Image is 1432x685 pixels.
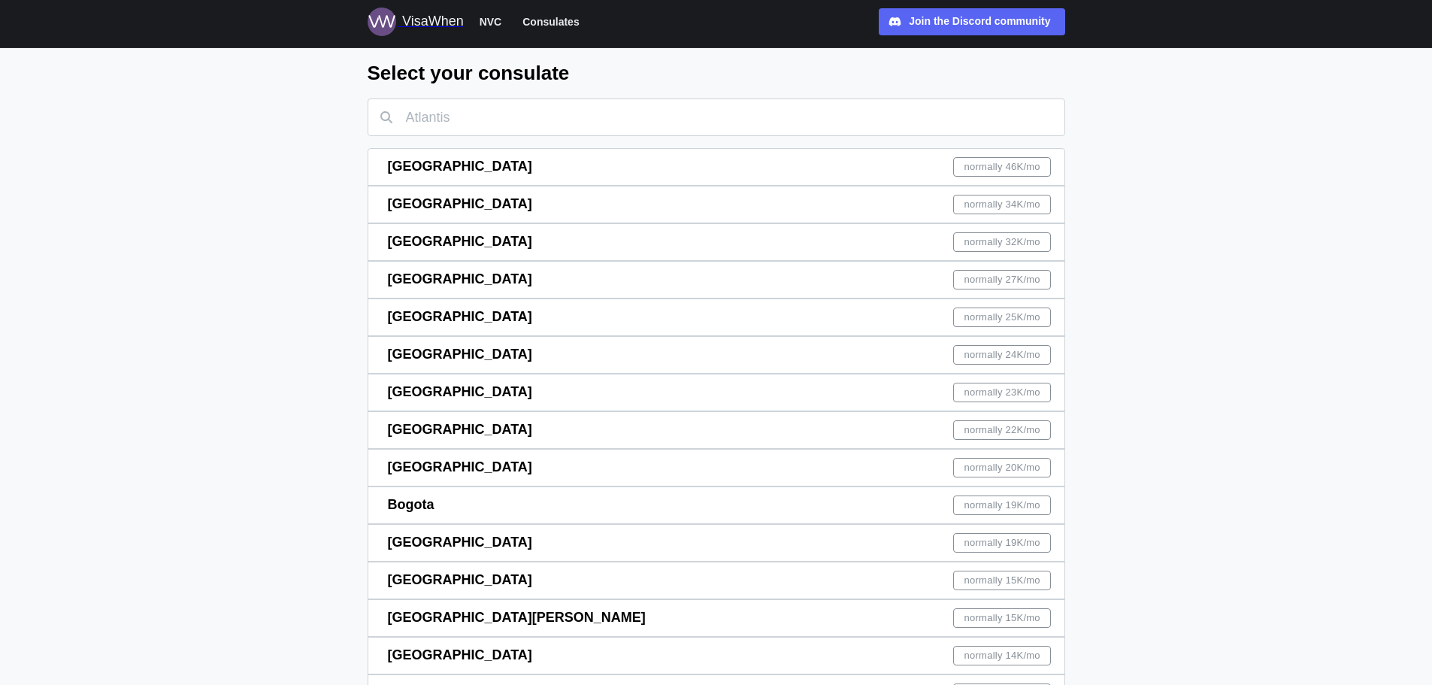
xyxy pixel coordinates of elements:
a: [GEOGRAPHIC_DATA]normally 15K/mo [368,562,1065,599]
span: [GEOGRAPHIC_DATA] [388,384,532,399]
span: normally 15K /mo [964,609,1040,627]
span: [GEOGRAPHIC_DATA] [388,309,532,324]
a: [GEOGRAPHIC_DATA]normally 34K/mo [368,186,1065,223]
a: [GEOGRAPHIC_DATA]normally 22K/mo [368,411,1065,449]
a: [GEOGRAPHIC_DATA]normally 32K/mo [368,223,1065,261]
a: [GEOGRAPHIC_DATA]normally 14K/mo [368,637,1065,674]
span: normally 23K /mo [964,383,1040,402]
span: [GEOGRAPHIC_DATA][PERSON_NAME] [388,610,646,625]
span: normally 27K /mo [964,271,1040,289]
a: [GEOGRAPHIC_DATA]normally 46K/mo [368,148,1065,186]
a: [GEOGRAPHIC_DATA]normally 25K/mo [368,299,1065,336]
span: normally 22K /mo [964,421,1040,439]
div: Join the Discord community [909,14,1050,30]
span: Bogota [388,497,434,512]
a: [GEOGRAPHIC_DATA]normally 27K/mo [368,261,1065,299]
button: NVC [473,12,509,32]
span: normally 19K /mo [964,496,1040,514]
span: [GEOGRAPHIC_DATA] [388,572,532,587]
a: [GEOGRAPHIC_DATA][PERSON_NAME]normally 15K/mo [368,599,1065,637]
span: [GEOGRAPHIC_DATA] [388,347,532,362]
span: normally 25K /mo [964,308,1040,326]
input: Atlantis [368,99,1065,136]
span: [GEOGRAPHIC_DATA] [388,234,532,249]
img: Logo for VisaWhen [368,8,396,36]
button: Consulates [516,12,586,32]
a: [GEOGRAPHIC_DATA]normally 20K/mo [368,449,1065,486]
a: [GEOGRAPHIC_DATA]normally 24K/mo [368,336,1065,374]
span: normally 15K /mo [964,571,1040,590]
span: normally 46K /mo [964,158,1040,176]
span: [GEOGRAPHIC_DATA] [388,535,532,550]
span: NVC [480,13,502,31]
span: normally 24K /mo [964,346,1040,364]
span: normally 34K /mo [964,195,1040,214]
span: normally 32K /mo [964,233,1040,251]
span: [GEOGRAPHIC_DATA] [388,647,532,662]
span: [GEOGRAPHIC_DATA] [388,271,532,286]
span: [GEOGRAPHIC_DATA] [388,159,532,174]
span: [GEOGRAPHIC_DATA] [388,196,532,211]
span: [GEOGRAPHIC_DATA] [388,459,532,474]
span: normally 20K /mo [964,459,1040,477]
span: normally 14K /mo [964,647,1040,665]
a: [GEOGRAPHIC_DATA]normally 19K/mo [368,524,1065,562]
h2: Select your consulate [368,60,1065,86]
a: Logo for VisaWhen VisaWhen [368,8,464,36]
span: Consulates [522,13,579,31]
a: Bogotanormally 19K/mo [368,486,1065,524]
a: Join the Discord community [879,8,1065,35]
div: VisaWhen [402,11,464,32]
span: [GEOGRAPHIC_DATA] [388,422,532,437]
span: normally 19K /mo [964,534,1040,552]
a: [GEOGRAPHIC_DATA]normally 23K/mo [368,374,1065,411]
